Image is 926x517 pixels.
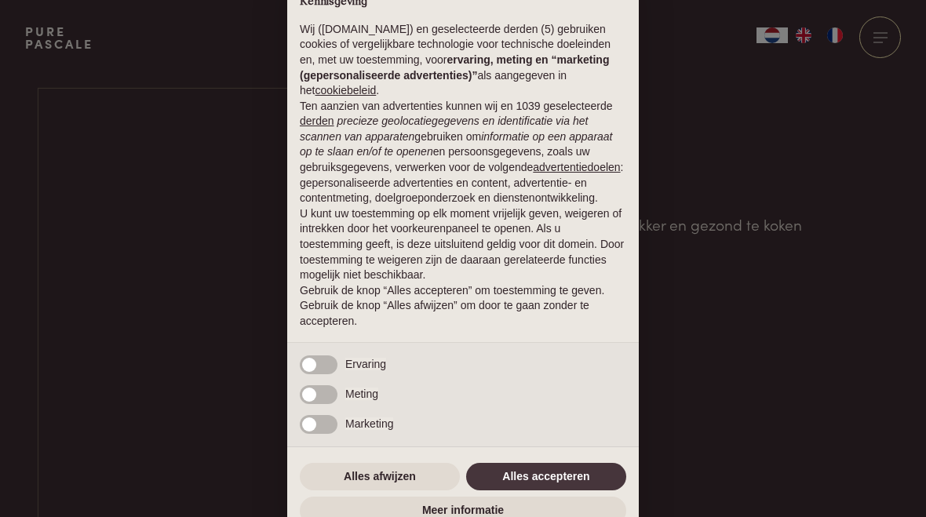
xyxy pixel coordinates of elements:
p: Ten aanzien van advertenties kunnen wij en 1039 geselecteerde gebruiken om en persoonsgegevens, z... [300,99,626,206]
em: precieze geolocatiegegevens en identificatie via het scannen van apparaten [300,115,588,143]
strong: ervaring, meting en “marketing (gepersonaliseerde advertenties)” [300,53,609,82]
p: Gebruik de knop “Alles accepteren” om toestemming te geven. Gebruik de knop “Alles afwijzen” om d... [300,283,626,329]
p: Wij ([DOMAIN_NAME]) en geselecteerde derden (5) gebruiken cookies of vergelijkbare technologie vo... [300,22,626,99]
button: derden [300,114,334,129]
button: advertentiedoelen [533,160,620,176]
p: U kunt uw toestemming op elk moment vrijelijk geven, weigeren of intrekken door het voorkeurenpan... [300,206,626,283]
em: informatie op een apparaat op te slaan en/of te openen [300,130,613,158]
span: Ervaring [345,358,386,370]
a: cookiebeleid [315,84,376,96]
span: Marketing [345,417,393,430]
button: Alles afwijzen [300,463,460,491]
span: Meting [345,388,378,400]
button: Alles accepteren [466,463,626,491]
